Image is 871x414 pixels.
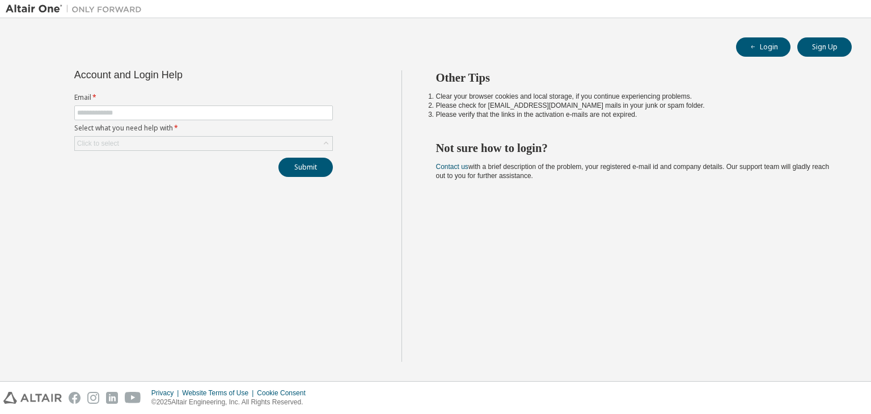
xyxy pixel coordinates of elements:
img: youtube.svg [125,392,141,404]
span: with a brief description of the problem, your registered e-mail id and company details. Our suppo... [436,163,830,180]
img: instagram.svg [87,392,99,404]
button: Submit [278,158,333,177]
div: Account and Login Help [74,70,281,79]
div: Click to select [75,137,332,150]
img: linkedin.svg [106,392,118,404]
div: Cookie Consent [257,388,312,398]
p: © 2025 Altair Engineering, Inc. All Rights Reserved. [151,398,312,407]
button: Login [736,37,790,57]
h2: Not sure how to login? [436,141,832,155]
img: altair_logo.svg [3,392,62,404]
li: Please verify that the links in the activation e-mails are not expired. [436,110,832,119]
div: Privacy [151,388,182,398]
li: Please check for [EMAIL_ADDRESS][DOMAIN_NAME] mails in your junk or spam folder. [436,101,832,110]
label: Select what you need help with [74,124,333,133]
div: Click to select [77,139,119,148]
li: Clear your browser cookies and local storage, if you continue experiencing problems. [436,92,832,101]
img: Altair One [6,3,147,15]
div: Website Terms of Use [182,388,257,398]
label: Email [74,93,333,102]
h2: Other Tips [436,70,832,85]
img: facebook.svg [69,392,81,404]
a: Contact us [436,163,468,171]
button: Sign Up [797,37,852,57]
